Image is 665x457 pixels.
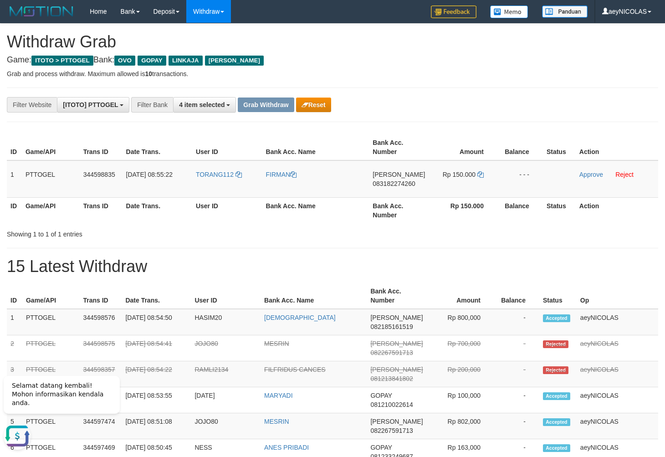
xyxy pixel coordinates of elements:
span: [PERSON_NAME] [370,366,423,373]
td: - [494,361,539,387]
a: [DEMOGRAPHIC_DATA] [264,314,336,321]
td: 344598357 [79,361,122,387]
span: [PERSON_NAME] [370,418,423,425]
td: - - - [497,160,543,198]
th: Status [539,283,577,309]
td: 344598576 [79,309,122,335]
span: GOPAY [370,444,392,451]
img: panduan.png [542,5,588,18]
th: User ID [191,283,261,309]
h1: 15 Latest Withdraw [7,257,658,276]
th: Bank Acc. Number [369,197,429,223]
th: Date Trans. [123,197,192,223]
td: [DATE] 08:51:08 [122,413,191,439]
a: Copy 150000 to clipboard [477,171,484,178]
th: Bank Acc. Name [262,134,369,160]
th: Trans ID [80,197,123,223]
span: GOPAY [138,56,166,66]
span: Copy 081210022614 to clipboard [370,401,413,408]
th: Amount [427,283,494,309]
span: Copy 082267591713 to clipboard [370,349,413,356]
span: 4 item selected [179,101,225,108]
td: [DATE] 08:54:22 [122,361,191,387]
th: Game/API [22,197,80,223]
th: ID [7,283,22,309]
strong: 10 [145,70,152,77]
span: Accepted [543,314,570,322]
td: PTTOGEL [22,335,80,361]
img: Feedback.jpg [431,5,476,18]
th: Op [577,283,658,309]
td: PTTOGEL [22,309,80,335]
span: TORANG112 [196,171,234,178]
a: MARYADI [264,392,293,399]
td: [DATE] 08:53:55 [122,387,191,413]
td: - [494,387,539,413]
td: - [494,335,539,361]
th: User ID [192,134,262,160]
span: Accepted [543,392,570,400]
td: [DATE] 08:54:50 [122,309,191,335]
td: - [494,309,539,335]
td: - [494,413,539,439]
th: Trans ID [80,134,123,160]
h4: Game: Bank: [7,56,658,65]
td: Rp 200,000 [427,361,494,387]
button: [ITOTO] PTTOGEL [57,97,129,113]
th: ID [7,134,22,160]
span: Rejected [543,340,568,348]
td: aeyNICOLAS [577,309,658,335]
a: ANES PRIBADI [264,444,309,451]
td: [DATE] 08:54:41 [122,335,191,361]
th: Game/API [22,134,80,160]
th: Game/API [22,283,80,309]
td: PTTOGEL [22,160,80,198]
td: Rp 100,000 [427,387,494,413]
a: Reject [615,171,634,178]
div: Showing 1 to 1 of 1 entries [7,226,270,239]
span: OVO [114,56,135,66]
span: [PERSON_NAME] [205,56,264,66]
img: Button%20Memo.svg [490,5,528,18]
td: 344598575 [79,335,122,361]
a: MESRIN [264,418,289,425]
a: FILFRIDUS CANCES [264,366,326,373]
span: Copy 082185161519 to clipboard [370,323,413,330]
th: Bank Acc. Name [261,283,367,309]
th: User ID [192,197,262,223]
span: [PERSON_NAME] [370,314,423,321]
button: Reset [296,98,331,112]
td: Rp 800,000 [427,309,494,335]
th: Bank Acc. Name [262,197,369,223]
a: FIRMAN [266,171,297,178]
span: ITOTO > PTTOGEL [31,56,93,66]
span: Selamat datang kembali! Mohon informasikan kendala anda. [12,14,103,39]
span: [PERSON_NAME] [370,340,423,347]
button: 4 item selected [173,97,236,113]
span: Rejected [543,366,568,374]
td: RAMLI2134 [191,361,261,387]
th: Action [576,134,658,160]
span: Accepted [543,418,570,426]
a: Approve [579,171,603,178]
td: JOJO80 [191,335,261,361]
th: Status [543,134,576,160]
td: aeyNICOLAS [577,413,658,439]
span: Copy 083182274260 to clipboard [373,180,415,187]
td: aeyNICOLAS [577,335,658,361]
span: Rp 150.000 [443,171,476,178]
span: Accepted [543,444,570,452]
a: MESRIN [264,340,289,347]
th: Date Trans. [123,134,192,160]
span: [PERSON_NAME] [373,171,425,178]
th: Amount [429,134,497,160]
span: Copy 082267591713 to clipboard [370,427,413,434]
span: [DATE] 08:55:22 [126,171,173,178]
div: Filter Website [7,97,57,113]
td: PTTOGEL [22,361,80,387]
button: Open LiveChat chat widget [4,55,31,82]
th: Trans ID [79,283,122,309]
th: Balance [494,283,539,309]
a: TORANG112 [196,171,242,178]
button: Grab Withdraw [238,98,294,112]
